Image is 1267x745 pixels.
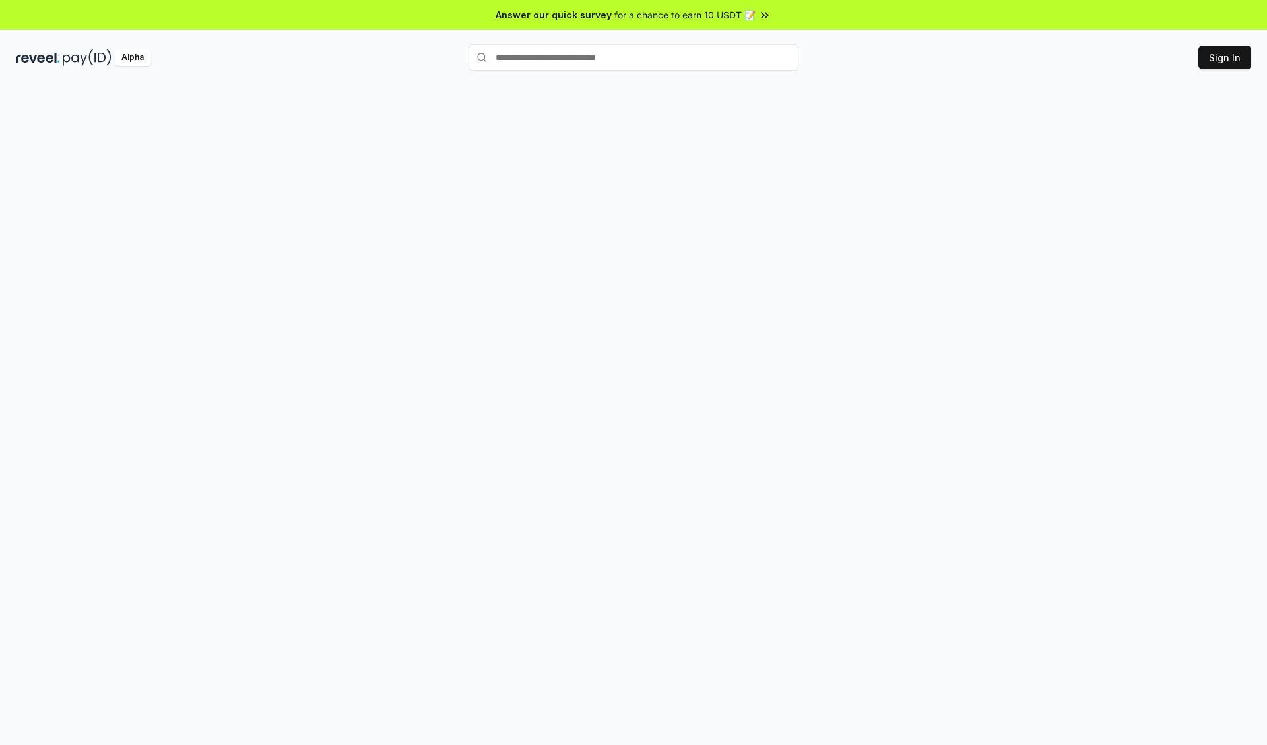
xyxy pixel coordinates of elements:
img: reveel_dark [16,49,60,66]
span: for a chance to earn 10 USDT 📝 [614,8,756,22]
span: Answer our quick survey [496,8,612,22]
button: Sign In [1198,46,1251,69]
img: pay_id [63,49,112,66]
div: Alpha [114,49,151,66]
